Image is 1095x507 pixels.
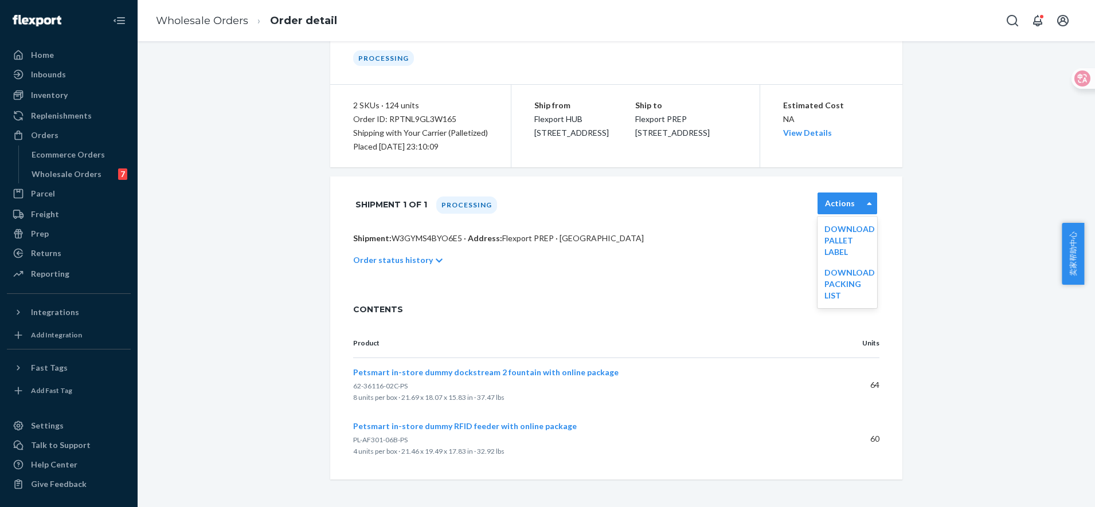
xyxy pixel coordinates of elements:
div: Processing [353,50,414,66]
span: Address: [468,233,502,243]
p: 64 [831,379,879,391]
label: Actions [825,198,855,209]
button: Petsmart in-store dummy RFID feeder with online package [353,420,577,432]
p: Units [831,338,879,348]
div: Processing [436,196,497,214]
div: Replenishments [31,110,92,121]
div: Home [31,49,54,61]
a: Talk to Support [7,436,131,454]
button: Open account menu [1051,9,1074,32]
div: Wholesale Orders [32,168,101,180]
span: PL-AF301-06B-PS [353,435,408,444]
p: Ship to [635,99,736,112]
p: Product [353,338,813,348]
button: 卖家帮助中心 [1062,223,1084,285]
a: Inventory [7,86,131,104]
button: Open notifications [1026,9,1049,32]
div: Integrations [31,306,79,318]
p: Shipping with Your Carrier (Palletized) [353,126,488,140]
p: W3GYMS4BYO6E5 · Flexport PREP · [GEOGRAPHIC_DATA] [353,233,879,244]
a: Parcel [7,184,131,203]
a: Freight [7,205,131,223]
span: Flexport HUB [STREET_ADDRESS] [534,114,609,137]
div: 2 SKUs · 124 units [353,99,488,112]
a: Returns [7,244,131,262]
a: Order detail [270,14,337,27]
button: Close Navigation [108,9,131,32]
div: Returns [31,247,61,259]
p: Order status history [353,254,433,266]
div: NA [783,99,880,140]
div: Placed [DATE] 23:10:09 [353,140,488,154]
div: Talk to Support [31,439,91,451]
span: 62-36116-02C-PS [353,382,408,390]
p: Estimated Cost [783,99,880,112]
div: Ecommerce Orders [32,149,105,160]
span: Petsmart in-store dummy dockstream 2 fountain with online package [353,367,619,377]
button: Petsmart in-store dummy dockstream 2 fountain with online package [353,367,619,378]
a: Help Center [7,455,131,474]
a: Orders [7,126,131,144]
a: Add Integration [7,326,131,344]
div: 7 [118,168,127,180]
div: Inventory [31,89,68,101]
a: Replenishments [7,107,131,125]
button: Open Search Box [1001,9,1024,32]
div: Give Feedback [31,478,87,490]
p: 4 units per box · 21.46 x 19.49 x 17.83 in · 32.92 lbs [353,446,813,457]
ol: breadcrumbs [147,4,346,38]
div: Help Center [31,459,77,470]
h1: Wholesale Order [353,17,542,41]
p: Ship from [534,99,635,112]
a: Wholesale Orders7 [26,165,131,183]
div: Add Fast Tag [31,386,72,395]
div: Prep [31,228,49,239]
a: Ecommerce Orders [26,146,131,164]
p: 8 units per box · 21.69 x 18.07 x 15.83 in · 37.47 lbs [353,392,813,403]
div: Settings [31,420,64,431]
img: Flexport logo [13,15,61,26]
div: Inbounds [31,69,66,80]
p: 60 [831,433,879,445]
button: Give Feedback [7,475,131,493]
span: Flexport PREP [STREET_ADDRESS] [635,114,710,137]
a: Reporting [7,265,131,283]
div: Orders [31,129,58,141]
a: Download Pallet Label [824,224,875,257]
a: Prep [7,225,131,243]
span: Shipment: [353,233,392,243]
a: Home [7,46,131,64]
div: Add Integration [31,330,82,340]
a: View Details [783,128,832,137]
h1: Shipment 1 of 1 [355,192,427,217]
a: Wholesale Orders [156,14,248,27]
a: Inbounds [7,65,131,84]
button: Fast Tags [7,359,131,377]
div: Fast Tags [31,362,68,374]
button: Integrations [7,303,131,321]
span: Petsmart in-store dummy RFID feeder with online package [353,421,577,431]
div: Freight [31,209,59,220]
a: Add Fast Tag [7,382,131,400]
span: CONTENTS [353,304,879,315]
a: Download Packing List [824,268,875,300]
a: Settings [7,416,131,435]
div: Parcel [31,188,55,199]
div: Order ID: RPTNL9GL3W165 [353,112,488,126]
div: Reporting [31,268,69,280]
